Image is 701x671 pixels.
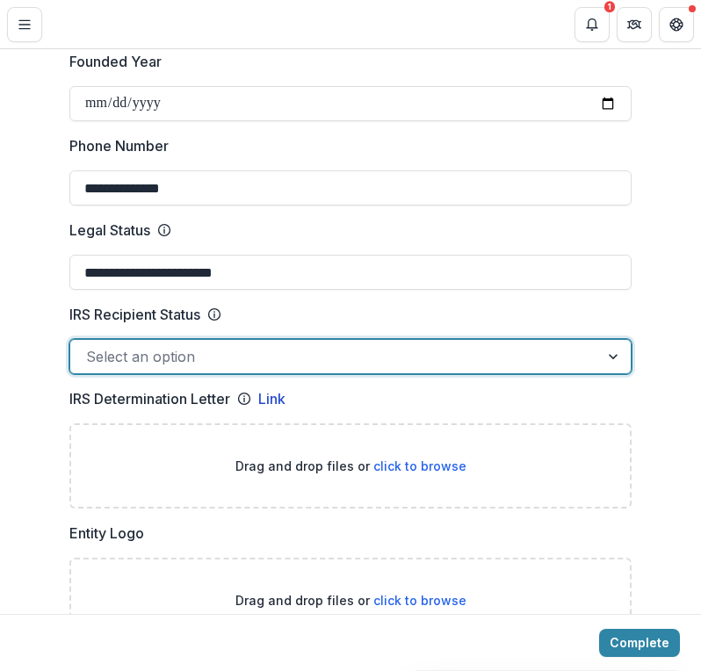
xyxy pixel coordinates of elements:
[258,388,285,409] a: Link
[235,591,466,610] p: Drag and drop files or
[617,7,652,42] button: Partners
[373,458,466,473] span: click to browse
[69,51,162,72] p: Founded Year
[69,135,169,156] p: Phone Number
[235,457,466,475] p: Drag and drop files or
[373,593,466,608] span: click to browse
[604,1,615,13] div: 1
[69,523,144,544] p: Entity Logo
[69,220,150,241] p: Legal Status
[599,629,680,657] button: Complete
[659,7,694,42] button: Get Help
[7,7,42,42] button: Toggle Menu
[575,7,610,42] button: Notifications
[69,388,230,409] p: IRS Determination Letter
[69,304,200,325] p: IRS Recipient Status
